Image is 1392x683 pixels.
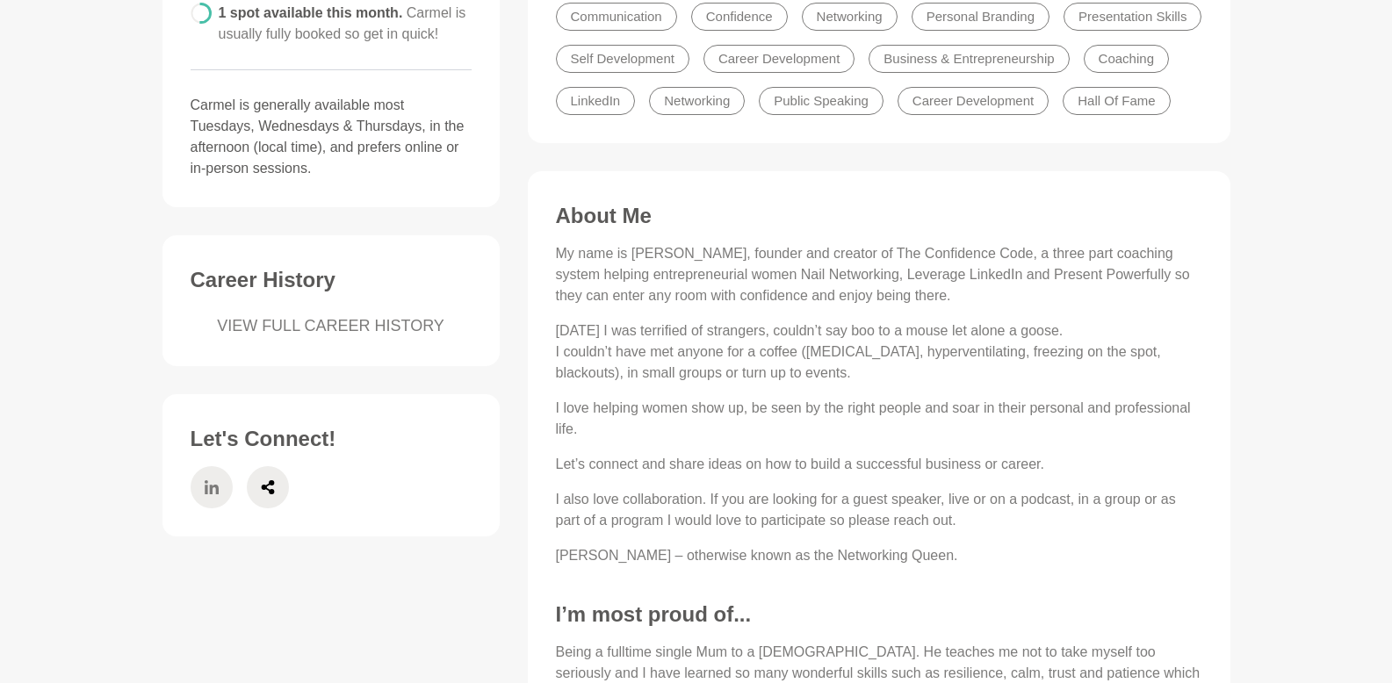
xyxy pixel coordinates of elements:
[191,466,233,508] a: LinkedIn
[556,545,1202,566] p: [PERSON_NAME] – otherwise known as the Networking Queen.
[191,314,472,338] a: VIEW FULL CAREER HISTORY
[191,95,472,179] p: Carmel is generally available most Tuesdays, Wednesdays & Thursdays, in the afternoon (local time...
[219,5,466,41] span: 1 spot available this month.
[556,203,1202,229] h3: About Me
[556,454,1202,475] p: Let’s connect and share ideas on how to build a successful business or career.
[191,267,472,293] h3: Career History
[556,489,1202,531] p: I also love collaboration. If you are looking for a guest speaker, live or on a podcast, in a gro...
[556,398,1202,440] p: I love helping women show up, be seen by the right people and soar in their personal and professi...
[191,426,472,452] h3: Let's Connect!
[247,466,289,508] a: Share
[556,243,1202,306] p: My name is [PERSON_NAME], founder and creator of The Confidence Code, a three part coaching syste...
[556,320,1202,384] p: [DATE] I was terrified of strangers, couldn’t say boo to a mouse let alone a goose. I couldn’t ha...
[556,601,1202,628] h3: I’m most proud of...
